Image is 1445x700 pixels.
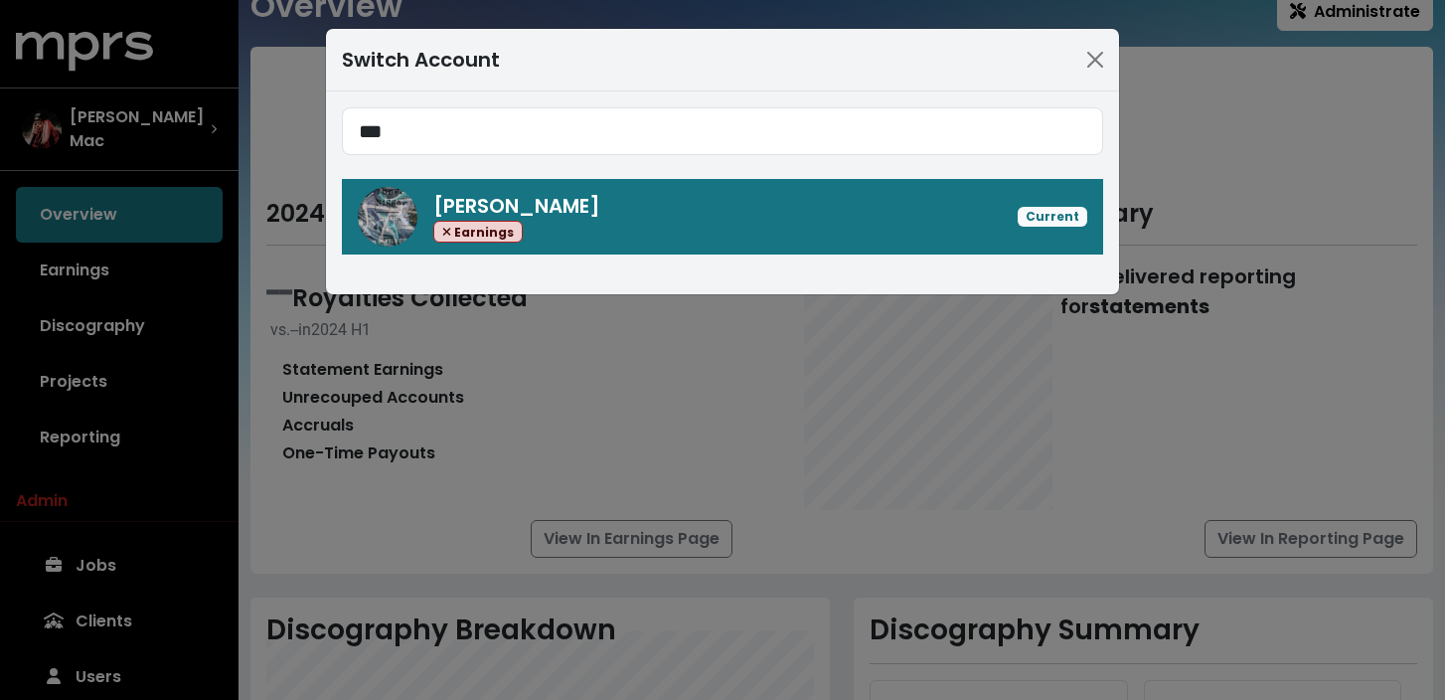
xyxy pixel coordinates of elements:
[1079,44,1111,76] button: Close
[342,45,500,75] div: Switch Account
[433,221,523,244] span: Earnings
[433,192,600,220] span: [PERSON_NAME]
[358,187,417,247] img: Hollywood Cole
[342,107,1103,155] input: Search accounts
[1018,207,1087,227] span: Current
[342,179,1103,255] a: Hollywood Cole[PERSON_NAME] EarningsCurrent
